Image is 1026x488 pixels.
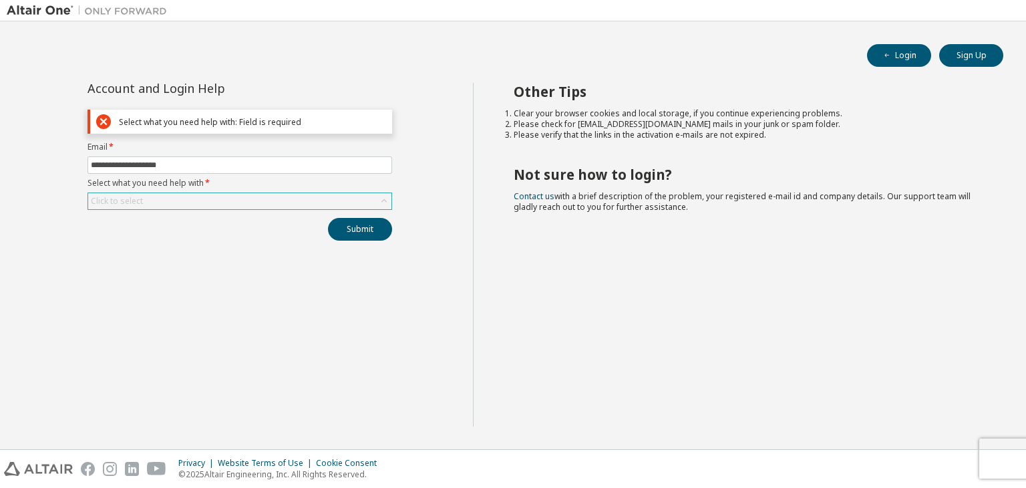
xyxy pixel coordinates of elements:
div: Click to select [91,196,143,207]
label: Email [88,142,392,152]
a: Contact us [514,191,554,202]
div: Account and Login Help [88,83,331,94]
img: facebook.svg [81,462,95,476]
img: instagram.svg [103,462,117,476]
div: Website Terms of Use [218,458,316,469]
p: © 2025 Altair Engineering, Inc. All Rights Reserved. [178,469,385,480]
button: Login [867,44,931,67]
li: Please verify that the links in the activation e-mails are not expired. [514,130,980,140]
label: Select what you need help with [88,178,392,189]
img: linkedin.svg [125,462,139,476]
img: youtube.svg [147,462,166,476]
li: Please check for [EMAIL_ADDRESS][DOMAIN_NAME] mails in your junk or spam folder. [514,119,980,130]
img: altair_logo.svg [4,462,73,476]
button: Submit [328,218,392,241]
button: Sign Up [939,44,1003,67]
div: Privacy [178,458,218,469]
img: Altair One [7,4,174,17]
h2: Not sure how to login? [514,166,980,183]
h2: Other Tips [514,83,980,100]
li: Clear your browser cookies and local storage, if you continue experiencing problems. [514,108,980,119]
div: Select what you need help with: Field is required [119,117,386,127]
div: Cookie Consent [316,458,385,469]
div: Click to select [88,193,391,209]
span: with a brief description of the problem, your registered e-mail id and company details. Our suppo... [514,191,971,213]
